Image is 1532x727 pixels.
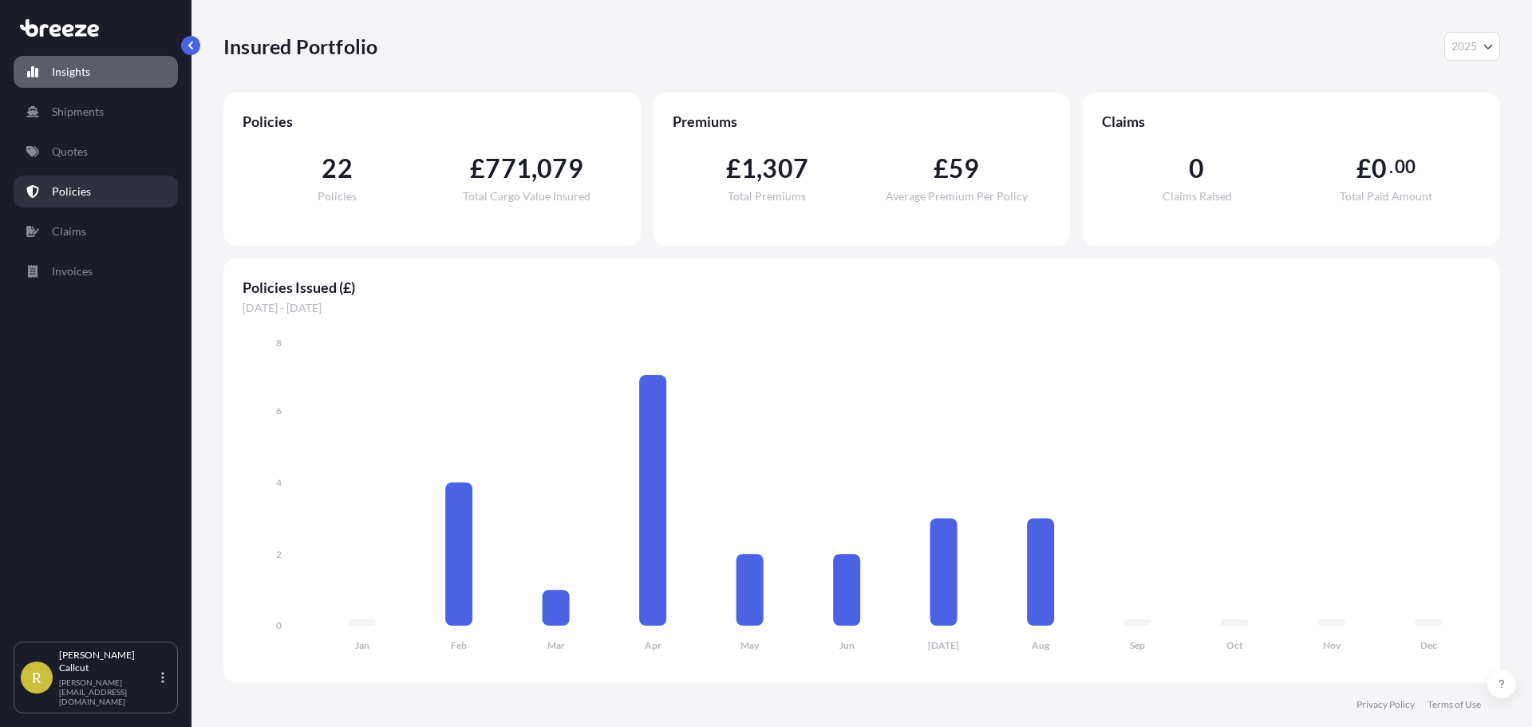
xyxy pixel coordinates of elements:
[243,112,622,131] span: Policies
[1420,639,1437,651] tspan: Dec
[276,337,282,349] tspan: 8
[1389,160,1393,173] span: .
[276,405,282,417] tspan: 6
[14,255,178,287] a: Invoices
[355,639,369,651] tspan: Jan
[673,112,1052,131] span: Premiums
[531,156,537,181] span: ,
[14,176,178,207] a: Policies
[1451,38,1477,54] span: 2025
[1372,156,1387,181] span: 0
[52,104,104,120] p: Shipments
[485,156,531,181] span: 771
[1356,156,1372,181] span: £
[934,156,949,181] span: £
[318,191,357,202] span: Policies
[243,300,1481,316] span: [DATE] - [DATE]
[52,144,88,160] p: Quotes
[928,639,959,651] tspan: [DATE]
[32,670,41,686] span: R
[726,156,741,181] span: £
[547,639,565,651] tspan: Mar
[949,156,979,181] span: 59
[1226,639,1243,651] tspan: Oct
[756,156,762,181] span: ,
[243,278,1481,297] span: Policies Issued (£)
[223,34,377,59] p: Insured Portfolio
[1032,639,1050,651] tspan: Aug
[276,619,282,631] tspan: 0
[839,639,855,651] tspan: Jun
[463,191,590,202] span: Total Cargo Value Insured
[1427,698,1481,711] a: Terms of Use
[1340,191,1432,202] span: Total Paid Amount
[322,156,352,181] span: 22
[1102,112,1481,131] span: Claims
[14,56,178,88] a: Insights
[14,96,178,128] a: Shipments
[451,639,467,651] tspan: Feb
[276,548,282,560] tspan: 2
[59,649,158,674] p: [PERSON_NAME] Callcut
[1323,639,1341,651] tspan: Nov
[52,64,90,80] p: Insights
[1395,160,1416,173] span: 00
[52,223,86,239] p: Claims
[52,263,93,279] p: Invoices
[762,156,808,181] span: 307
[14,215,178,247] a: Claims
[740,639,760,651] tspan: May
[1189,156,1204,181] span: 0
[59,678,158,706] p: [PERSON_NAME][EMAIL_ADDRESS][DOMAIN_NAME]
[276,476,282,488] tspan: 4
[470,156,485,181] span: £
[52,184,91,200] p: Policies
[1163,191,1232,202] span: Claims Raised
[537,156,583,181] span: 079
[645,639,661,651] tspan: Apr
[14,136,178,168] a: Quotes
[886,191,1028,202] span: Average Premium Per Policy
[1356,698,1415,711] a: Privacy Policy
[741,156,756,181] span: 1
[1444,32,1500,61] button: Year Selector
[728,191,806,202] span: Total Premiums
[1130,639,1145,651] tspan: Sep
